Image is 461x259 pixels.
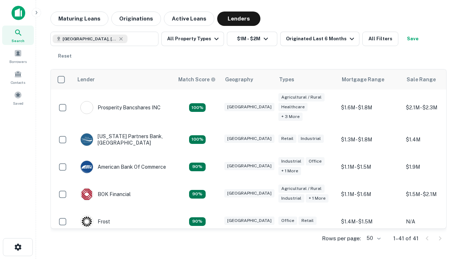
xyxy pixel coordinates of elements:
[278,93,325,101] div: Agricultural / Rural
[81,101,93,114] img: picture
[342,75,384,84] div: Mortgage Range
[11,79,25,85] span: Contacts
[224,189,274,197] div: [GEOGRAPHIC_DATA]
[364,233,382,244] div: 50
[306,194,328,203] div: + 1 more
[164,12,214,26] button: Active Loans
[337,69,402,90] th: Mortgage Range
[81,215,93,228] img: picture
[81,161,93,173] img: picture
[81,133,93,146] img: picture
[224,103,274,111] div: [GEOGRAPHIC_DATA]
[161,32,224,46] button: All Property Types
[63,36,117,42] span: [GEOGRAPHIC_DATA], [GEOGRAPHIC_DATA], [GEOGRAPHIC_DATA]
[407,75,436,84] div: Sale Range
[224,135,274,143] div: [GEOGRAPHIC_DATA]
[2,67,34,87] a: Contacts
[224,217,274,225] div: [GEOGRAPHIC_DATA]
[189,163,206,171] div: Matching Properties: 3, hasApolloMatch: undefined
[280,32,359,46] button: Originated Last 6 Months
[80,188,131,201] div: BOK Financial
[73,69,174,90] th: Lender
[337,208,402,235] td: $1.4M - $1.5M
[306,157,325,165] div: Office
[189,190,206,199] div: Matching Properties: 3, hasApolloMatch: undefined
[9,59,27,64] span: Borrowers
[278,135,296,143] div: Retail
[278,185,325,193] div: Agricultural / Rural
[299,217,317,225] div: Retail
[189,103,206,112] div: Matching Properties: 6, hasApolloMatch: undefined
[362,32,398,46] button: All Filters
[178,76,216,83] div: Capitalize uses an advanced AI algorithm to match your search with the best lender. The match sco...
[425,201,461,236] iframe: Chat Widget
[81,188,93,200] img: picture
[221,69,275,90] th: Geography
[189,217,206,226] div: Matching Properties: 3, hasApolloMatch: undefined
[337,90,402,126] td: $1.6M - $1.8M
[111,12,161,26] button: Originations
[401,32,424,46] button: Save your search to get updates of matches that match your search criteria.
[80,101,161,114] div: Prosperity Bancshares INC
[275,69,337,90] th: Types
[53,49,76,63] button: Reset
[337,153,402,181] td: $1.1M - $1.5M
[80,215,110,228] div: Frost
[278,167,301,175] div: + 1 more
[278,157,304,165] div: Industrial
[13,100,23,106] span: Saved
[286,35,356,43] div: Originated Last 6 Months
[322,234,361,243] p: Rows per page:
[225,75,253,84] div: Geography
[227,32,277,46] button: $1M - $2M
[278,194,304,203] div: Industrial
[2,46,34,66] a: Borrowers
[337,181,402,208] td: $1.1M - $1.6M
[279,75,294,84] div: Types
[337,126,402,153] td: $1.3M - $1.8M
[12,6,25,20] img: capitalize-icon.png
[174,69,221,90] th: Capitalize uses an advanced AI algorithm to match your search with the best lender. The match sco...
[80,160,166,173] div: American Bank Of Commerce
[77,75,95,84] div: Lender
[2,26,34,45] a: Search
[178,76,214,83] h6: Match Score
[298,135,324,143] div: Industrial
[217,12,260,26] button: Lenders
[189,135,206,144] div: Matching Properties: 4, hasApolloMatch: undefined
[393,234,419,243] p: 1–41 of 41
[12,38,24,44] span: Search
[2,88,34,108] a: Saved
[80,133,167,146] div: [US_STATE] Partners Bank, [GEOGRAPHIC_DATA]
[278,217,297,225] div: Office
[50,12,108,26] button: Maturing Loans
[278,113,303,121] div: + 3 more
[278,103,308,111] div: Healthcare
[224,162,274,170] div: [GEOGRAPHIC_DATA]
